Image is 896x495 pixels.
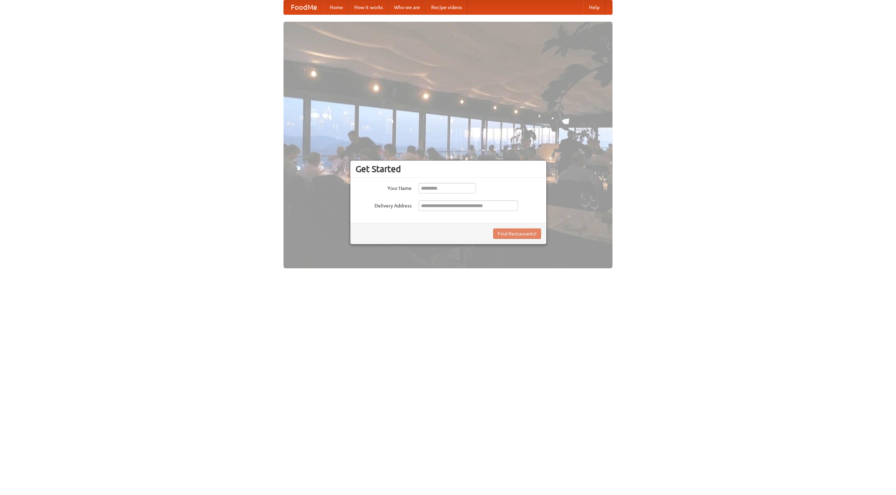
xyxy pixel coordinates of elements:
button: Find Restaurants! [493,228,541,239]
a: FoodMe [284,0,324,14]
a: Who we are [388,0,426,14]
label: Your Name [356,183,412,192]
a: Help [583,0,605,14]
a: Recipe videos [426,0,468,14]
a: How it works [349,0,388,14]
h3: Get Started [356,164,541,174]
label: Delivery Address [356,200,412,209]
a: Home [324,0,349,14]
